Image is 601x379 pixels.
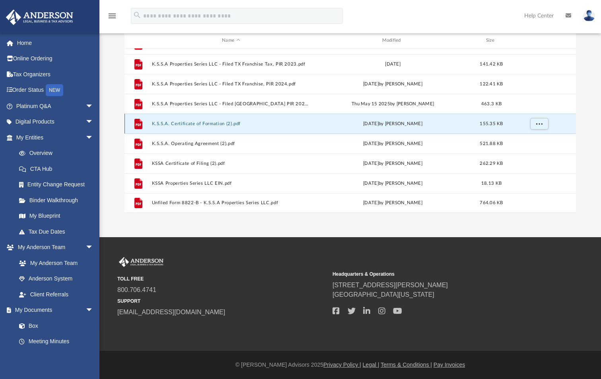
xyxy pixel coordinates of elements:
[434,362,465,368] a: Pay Invoices
[99,361,601,369] div: © [PERSON_NAME] Advisors 2025
[11,177,105,193] a: Entity Change Request
[583,10,595,21] img: User Pic
[314,199,472,207] div: [DATE] by [PERSON_NAME]
[333,291,434,298] a: [GEOGRAPHIC_DATA][US_STATE]
[152,141,310,146] button: K.S.S.A. Operating Agreement (2).pdf
[117,298,327,305] small: SUPPORT
[314,140,472,147] div: [DATE] by [PERSON_NAME]
[381,362,432,368] a: Terms & Conditions |
[6,98,105,114] a: Platinum Q&Aarrow_drop_down
[152,161,310,166] button: KSSA Certificate of Filing (2).pdf
[314,101,472,108] div: Thu May 15 2025 by [PERSON_NAME]
[152,81,310,87] button: K.S.S.A Properties Series LLC - Filed TX Franchise, PIR 2024.pdf
[11,208,101,224] a: My Blueprint
[511,37,566,44] div: id
[6,114,105,130] a: Digital Productsarrow_drop_down
[86,114,101,130] span: arrow_drop_down
[86,130,101,146] span: arrow_drop_down
[11,349,97,365] a: Forms Library
[480,141,503,146] span: 521.88 KB
[314,180,472,187] div: [DATE] by [PERSON_NAME]
[152,101,310,106] button: K.S.S.A Properties Series LLC - Filed [GEOGRAPHIC_DATA] PIR 2025.pdf
[6,82,105,99] a: Order StatusNEW
[313,37,472,44] div: Modified
[11,255,97,271] a: My Anderson Team
[11,192,105,208] a: Binder Walkthrough
[117,309,225,315] a: [EMAIL_ADDRESS][DOMAIN_NAME]
[4,10,76,25] img: Anderson Advisors Platinum Portal
[363,362,379,368] a: Legal |
[333,271,542,278] small: Headquarters & Operations
[481,181,502,186] span: 18.13 KB
[6,130,105,145] a: My Entitiesarrow_drop_down
[6,66,105,82] a: Tax Organizers
[152,181,310,186] button: KSSA Properties Series LLC EIN.pdf
[314,61,472,68] div: [DATE]
[117,275,327,282] small: TOLL FREE
[46,84,63,96] div: NEW
[107,15,117,21] a: menu
[314,120,472,128] div: [DATE] by [PERSON_NAME]
[152,200,310,205] button: Unfiled Form 8822-B - K.S.S.A Properties Series LLC.pdf
[6,51,105,67] a: Online Ordering
[480,122,503,126] span: 155.35 KB
[314,81,472,88] div: [DATE] by [PERSON_NAME]
[314,160,472,167] div: [DATE] by [PERSON_NAME]
[11,224,105,240] a: Tax Due Dates
[480,161,503,166] span: 262.29 KB
[117,257,165,267] img: Anderson Advisors Platinum Portal
[117,286,156,293] a: 800.706.4741
[128,37,148,44] div: id
[481,102,502,106] span: 463.3 KB
[124,48,576,213] div: grid
[152,121,310,126] button: K.S.S.A. Certificate of Formation (2).pdf
[11,286,101,302] a: Client Referrals
[11,271,101,287] a: Anderson System
[86,98,101,114] span: arrow_drop_down
[107,11,117,21] i: menu
[476,37,508,44] div: Size
[152,37,310,44] div: Name
[152,62,310,67] button: K.S.S.A Properties Series LLC - Filed TX Franchise Tax, PIR 2023.pdf
[11,161,105,177] a: CTA Hub
[530,118,548,130] button: More options
[323,362,361,368] a: Privacy Policy |
[86,240,101,256] span: arrow_drop_down
[11,145,105,161] a: Overview
[86,302,101,319] span: arrow_drop_down
[6,240,101,255] a: My Anderson Teamarrow_drop_down
[6,35,105,51] a: Home
[11,318,97,334] a: Box
[333,282,448,288] a: [STREET_ADDRESS][PERSON_NAME]
[480,82,503,86] span: 122.41 KB
[133,11,142,19] i: search
[11,334,101,350] a: Meeting Minutes
[480,62,503,66] span: 141.42 KB
[6,302,101,318] a: My Documentsarrow_drop_down
[480,201,503,205] span: 764.06 KB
